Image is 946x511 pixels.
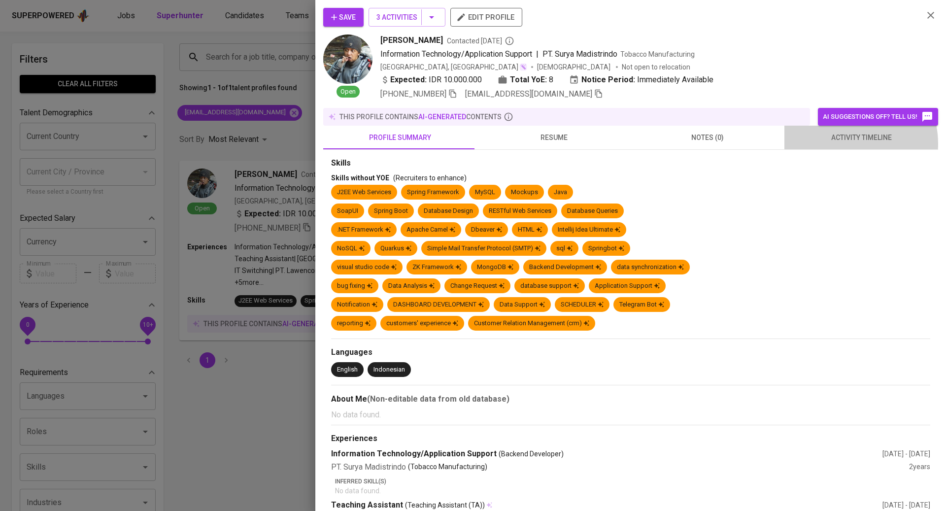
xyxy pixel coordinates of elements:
[380,244,411,253] div: Quarkus
[380,62,527,72] div: [GEOGRAPHIC_DATA], [GEOGRAPHIC_DATA]
[393,174,467,182] span: (Recruiters to enhance)
[412,263,461,272] div: ZK Framework
[386,319,458,328] div: customers' experience
[447,36,514,46] span: Contacted [DATE]
[335,477,930,486] p: Inferred Skill(s)
[518,225,542,235] div: HTML
[595,281,660,291] div: Application Support
[424,206,473,216] div: Database Design
[489,206,551,216] div: RESTful Web Services
[380,49,532,59] span: Information Technology/Application Support
[617,263,684,272] div: data synchronization
[390,74,427,86] b: Expected:
[558,225,620,235] div: Intellij Idea Ultimate
[474,319,589,328] div: Customer Relation Management (crm)
[337,300,377,309] div: Notification
[388,281,435,291] div: Data Analysis
[331,409,930,421] p: No data found.
[637,132,778,144] span: notes (0)
[380,89,446,99] span: [PHONE_NUMBER]
[882,449,930,459] div: [DATE] - [DATE]
[450,281,505,291] div: Change Request
[823,111,933,123] span: AI suggestions off? Tell us!
[619,300,664,309] div: Telegram Bot
[408,462,487,473] p: (Tobacco Manufacturing)
[450,8,522,27] button: edit profile
[331,433,930,444] div: Experiences
[337,263,397,272] div: visual studio code
[331,448,882,460] div: Information Technology/Application Support
[405,500,485,510] span: (Teaching Assistant (TA))
[331,347,930,358] div: Languages
[331,462,909,473] div: PT. Surya Madistrindo
[499,449,564,459] span: (Backend Developer)
[561,300,604,309] div: SCHEDULER
[500,300,545,309] div: Data Support
[556,244,573,253] div: sql
[882,500,930,510] div: [DATE] - [DATE]
[337,244,365,253] div: NoSQL
[323,34,372,84] img: 6c94052bd09810a41fb5660b9d6b21ce.jpg
[335,486,930,496] p: No data found.
[393,300,484,309] div: DASHBOARD DEVELOPMENT
[450,13,522,21] a: edit profile
[475,188,495,197] div: MySQL
[337,319,371,328] div: reporting
[569,74,713,86] div: Immediately Available
[331,158,930,169] div: Skills
[483,132,625,144] span: resume
[331,174,389,182] span: Skills without YOE
[542,49,617,59] span: PT. Surya Madistrindo
[369,8,445,27] button: 3 Activities
[380,74,482,86] div: IDR 10.000.000
[367,394,509,404] b: (Non-editable data from old database)
[588,244,624,253] div: Springbot
[337,281,372,291] div: bug fixing
[337,188,391,197] div: J2EE Web Services
[323,8,364,27] button: Save
[622,62,690,72] p: Not open to relocation
[520,281,579,291] div: database support
[406,225,455,235] div: Apache Camel
[620,50,695,58] span: Tobacco Manufacturing
[909,462,930,473] div: 2 years
[537,62,612,72] span: [DEMOGRAPHIC_DATA]
[374,206,408,216] div: Spring Boot
[331,393,930,405] div: About Me
[337,206,358,216] div: SoapUI
[427,244,541,253] div: Simple Mail Transfer Protocol (SMTP)
[519,63,527,71] img: magic_wand.svg
[329,132,471,144] span: profile summary
[407,188,459,197] div: Spring Framework
[465,89,592,99] span: [EMAIL_ADDRESS][DOMAIN_NAME]
[337,365,358,375] div: English
[549,74,553,86] span: 8
[380,34,443,46] span: [PERSON_NAME]
[477,263,513,272] div: MongoDB
[554,188,567,197] div: Java
[529,263,601,272] div: Backend Development
[581,74,635,86] b: Notice Period:
[471,225,502,235] div: Dbeaver
[505,36,514,46] svg: By Batam recruiter
[337,87,360,97] span: Open
[331,500,882,511] div: Teaching Assistant
[339,112,502,122] p: this profile contains contents
[458,11,514,24] span: edit profile
[511,188,538,197] div: Mockups
[818,108,938,126] button: AI suggestions off? Tell us!
[418,113,466,121] span: AI-generated
[567,206,618,216] div: Database Queries
[337,225,391,235] div: .NET Framework
[790,132,932,144] span: activity timeline
[331,11,356,24] span: Save
[510,74,547,86] b: Total YoE:
[536,48,539,60] span: |
[376,11,438,24] span: 3 Activities
[373,365,405,375] div: Indonesian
